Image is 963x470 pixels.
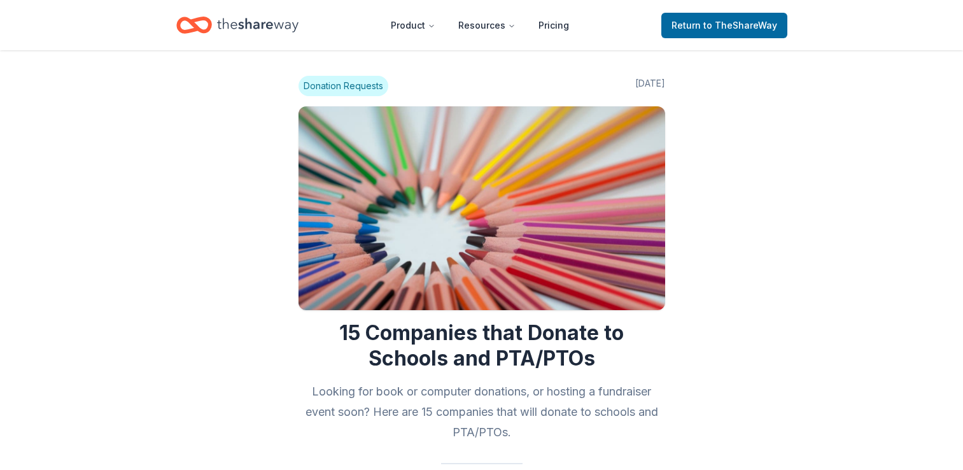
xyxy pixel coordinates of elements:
span: Return [671,18,777,33]
button: Product [381,13,446,38]
span: [DATE] [635,76,665,96]
span: Donation Requests [299,76,388,96]
a: Home [176,10,299,40]
h1: 15 Companies that Donate to Schools and PTA/PTOs [299,320,665,371]
span: to TheShareWay [703,20,777,31]
nav: Main [381,10,579,40]
h2: Looking for book or computer donations, or hosting a fundraiser event soon? Here are 15 companies... [299,381,665,443]
a: Pricing [528,13,579,38]
a: Returnto TheShareWay [661,13,787,38]
img: Image for 15 Companies that Donate to Schools and PTA/PTOs [299,106,665,310]
button: Resources [448,13,526,38]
